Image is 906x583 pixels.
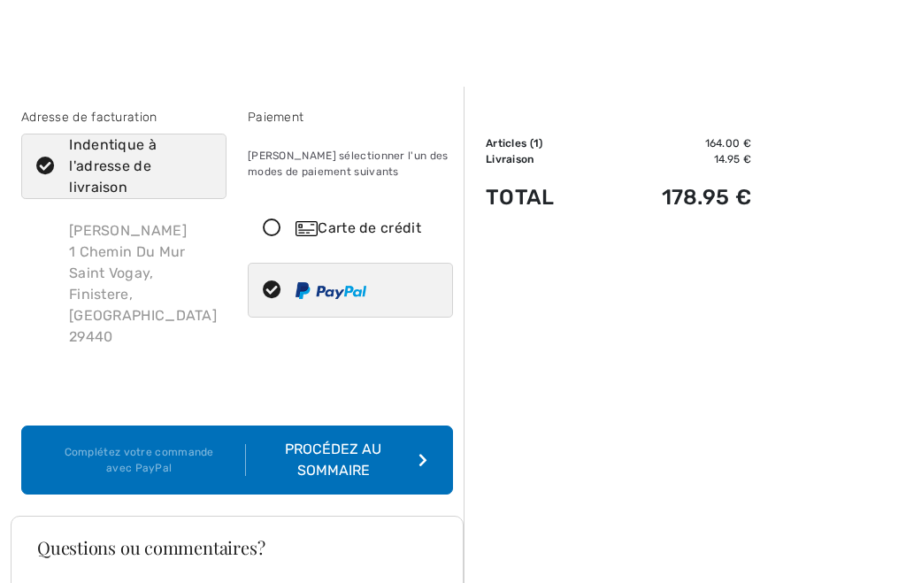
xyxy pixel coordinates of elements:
[55,206,231,362] div: [PERSON_NAME] 1 Chemin Du Mur Saint Vogay, Finistere, [GEOGRAPHIC_DATA] 29440
[601,135,751,151] td: 164.00 €
[534,137,539,150] span: 1
[296,282,366,299] img: PayPal
[248,108,453,127] div: Paiement
[296,221,318,236] img: Carte de crédit
[21,426,453,495] button: Complétez votre commande avec PayPal Procédez au sommaire
[37,539,437,556] h3: Questions ou commentaires?
[486,167,601,227] td: Total
[248,134,453,194] div: [PERSON_NAME] sélectionner l'un des modes de paiement suivants
[246,439,427,481] div: Procédez au sommaire
[47,444,246,476] div: Complétez votre commande avec PayPal
[601,151,751,167] td: 14.95 €
[486,135,601,151] td: Articles ( )
[296,218,441,239] div: Carte de crédit
[601,167,751,227] td: 178.95 €
[21,108,226,127] div: Adresse de facturation
[486,151,601,167] td: Livraison
[69,134,200,198] div: Indentique à l'adresse de livraison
